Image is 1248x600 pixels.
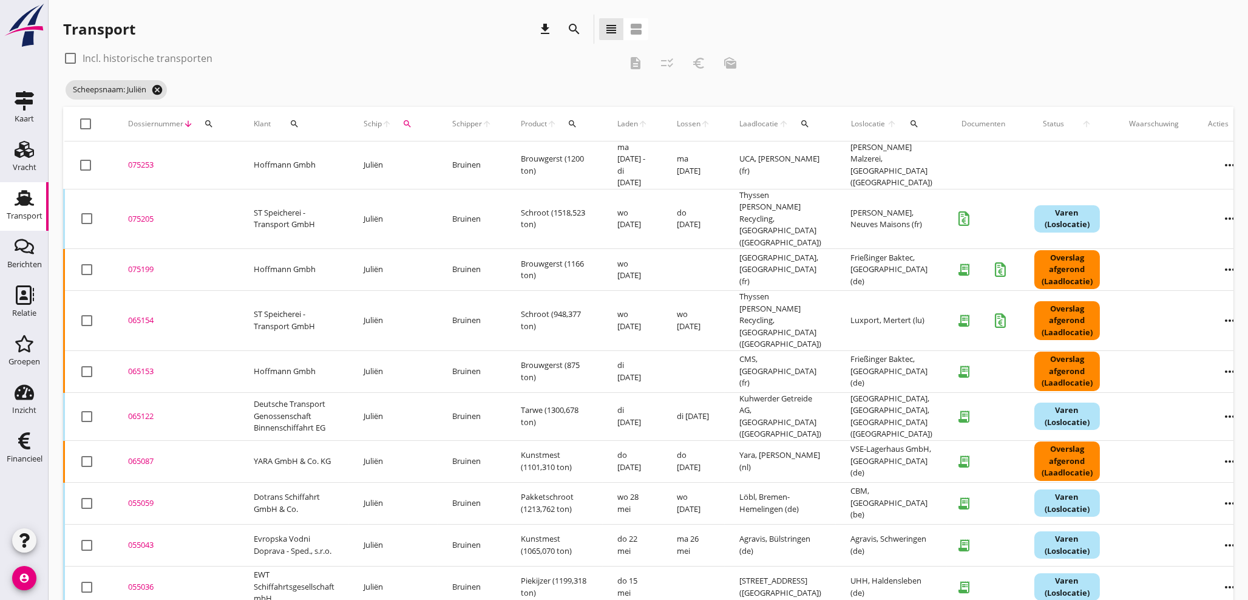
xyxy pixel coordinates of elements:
div: 055059 [128,497,225,510]
td: di [DATE] [603,392,662,440]
div: 075199 [128,264,225,276]
td: Bruinen [438,440,506,482]
i: receipt_long [952,491,976,516]
td: Deutsche Transport Genossenschaft Binnenschiffahrt EG [239,392,349,440]
div: Relatie [12,309,36,317]
i: account_circle [12,566,36,590]
td: Bruinen [438,291,506,351]
span: Laadlocatie [739,118,779,129]
td: Schroot (948,377 ton) [506,291,603,351]
td: di [DATE] [662,392,725,440]
i: arrow_upward [886,119,898,129]
div: 065153 [128,366,225,378]
td: Juliën [349,524,438,566]
i: arrow_upward [638,119,648,129]
td: Brouwgerst (1166 ton) [506,249,603,291]
i: arrow_upward [1073,119,1100,129]
i: arrow_upward [482,119,492,129]
td: do [DATE] [603,440,662,482]
td: Thyssen [PERSON_NAME] Recycling, [GEOGRAPHIC_DATA] ([GEOGRAPHIC_DATA]) [725,291,836,351]
td: Schroot (1518,523 ton) [506,189,603,249]
div: Klant [254,109,334,138]
td: Tarwe (1300,678 ton) [506,392,603,440]
div: Overslag afgerond (Laadlocatie) [1034,250,1100,290]
div: Transport [63,19,135,39]
span: Laden [617,118,638,129]
span: Loslocatie [850,118,886,129]
i: view_headline [604,22,619,36]
i: more_horiz [1213,148,1247,182]
td: Dotrans Schiffahrt GmbH & Co. [239,482,349,524]
td: [PERSON_NAME], Neuves Maisons (fr) [836,189,947,249]
i: more_horiz [1213,486,1247,520]
div: 065087 [128,455,225,468]
td: [PERSON_NAME] Malzerei, [GEOGRAPHIC_DATA] ([GEOGRAPHIC_DATA]) [836,141,947,189]
i: more_horiz [1213,355,1247,389]
td: wo [DATE] [603,291,662,351]
i: receipt_long [952,404,976,429]
div: 055036 [128,581,225,593]
div: Kaart [15,115,34,123]
div: Vracht [13,163,36,171]
i: receipt_long [952,309,976,333]
span: Schip [364,118,382,129]
span: Scheepsnaam: Juliën [66,80,167,100]
td: di [DATE] [603,350,662,392]
td: YARA GmbH & Co. KG [239,440,349,482]
div: Documenten [961,118,1005,129]
td: Löbl, Bremen-Hemelingen (de) [725,482,836,524]
i: search [800,119,810,129]
i: more_horiz [1213,304,1247,338]
td: Kunstmest (1065,070 ton) [506,524,603,566]
div: Transport [7,212,42,220]
div: Overslag afgerond (Laadlocatie) [1034,441,1100,481]
i: more_horiz [1213,253,1247,287]
td: Bruinen [438,189,506,249]
td: Agravis, Schweringen (de) [836,524,947,566]
td: Frießinger Baktec, [GEOGRAPHIC_DATA] (de) [836,350,947,392]
div: Financieel [7,455,42,463]
label: Incl. historische transporten [83,52,212,64]
i: receipt_long [952,257,976,282]
td: Bruinen [438,141,506,189]
td: Juliën [349,440,438,482]
td: [GEOGRAPHIC_DATA], [GEOGRAPHIC_DATA] (fr) [725,249,836,291]
div: Groepen [8,358,40,366]
td: Juliën [349,482,438,524]
span: Product [521,118,547,129]
td: Hoffmann Gmbh [239,350,349,392]
td: Juliën [349,350,438,392]
td: ST Speicherei - Transport GmbH [239,291,349,351]
div: 055043 [128,539,225,551]
td: Juliën [349,392,438,440]
i: receipt_long [952,449,976,474]
td: Frießinger Baktec, [GEOGRAPHIC_DATA] (de) [836,249,947,291]
div: 065122 [128,411,225,423]
td: CBM, [GEOGRAPHIC_DATA] (be) [836,482,947,524]
div: Berichten [7,261,42,268]
td: ma 26 mei [662,524,725,566]
td: Bruinen [438,392,506,440]
td: Kunstmest (1101,310 ton) [506,440,603,482]
td: wo [DATE] [603,249,662,291]
div: Varen (Loslocatie) [1034,531,1100,559]
i: arrow_downward [183,119,193,129]
td: ma [DATE] [662,141,725,189]
div: Varen (Loslocatie) [1034,205,1100,233]
span: Dossiernummer [128,118,183,129]
td: Evropska Vodni Doprava - Sped., s.r.o. [239,524,349,566]
i: search [567,22,582,36]
td: Brouwgerst (875 ton) [506,350,603,392]
td: do 22 mei [603,524,662,566]
i: more_horiz [1213,202,1247,236]
i: receipt_long [952,360,976,384]
td: UCA, [PERSON_NAME] (fr) [725,141,836,189]
td: Juliën [349,141,438,189]
div: Overslag afgerond (Laadlocatie) [1034,352,1100,391]
i: more_horiz [1213,445,1247,479]
span: Lossen [677,118,700,129]
img: logo-small.a267ee39.svg [2,3,46,48]
td: Bruinen [438,482,506,524]
td: Pakketschroot (1213,762 ton) [506,482,603,524]
i: receipt_long [952,575,976,599]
